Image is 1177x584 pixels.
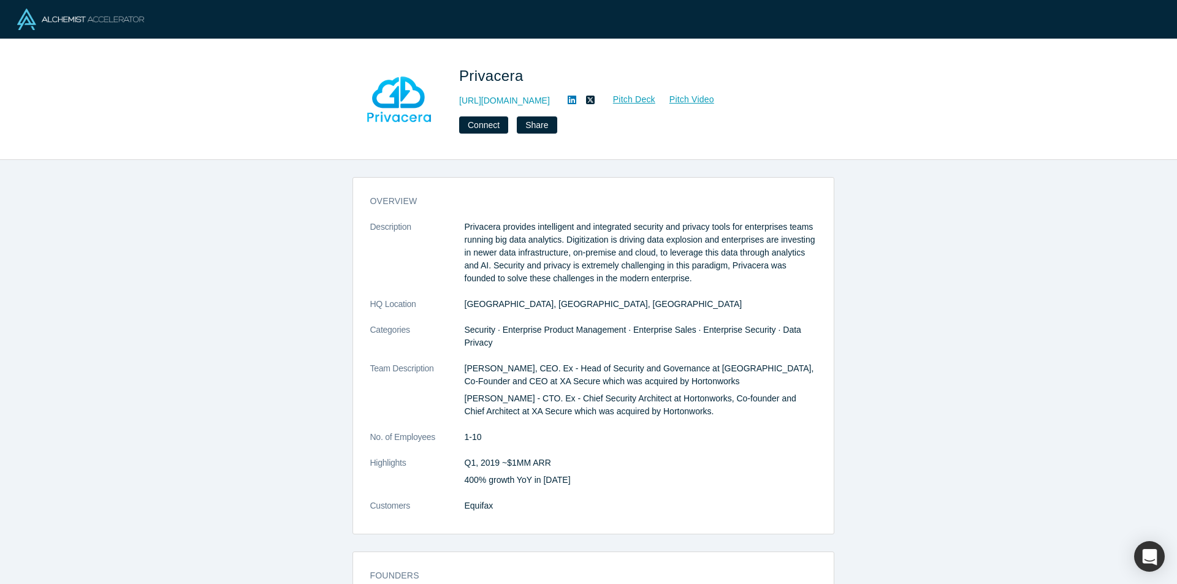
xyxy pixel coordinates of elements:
a: Pitch Deck [600,93,656,107]
p: [PERSON_NAME] - CTO. Ex - Chief Security Architect at Hortonworks, Co-founder and Chief Architect... [465,392,817,418]
a: [URL][DOMAIN_NAME] [459,94,550,107]
dd: Equifax [465,499,817,512]
dd: [GEOGRAPHIC_DATA], [GEOGRAPHIC_DATA], [GEOGRAPHIC_DATA] [465,298,817,311]
h3: Founders [370,569,799,582]
button: Connect [459,116,508,134]
span: Security · Enterprise Product Management · Enterprise Sales · Enterprise Security · Data Privacy [465,325,801,347]
h3: overview [370,195,799,208]
dt: Categories [370,324,465,362]
dt: Description [370,221,465,298]
p: Privacera provides intelligent and integrated security and privacy tools for enterprises teams ru... [465,221,817,285]
span: Privacera [459,67,528,84]
dt: Team Description [370,362,465,431]
button: Share [517,116,557,134]
dt: HQ Location [370,298,465,324]
dd: 1-10 [465,431,817,444]
p: 400% growth YoY in [DATE] [465,474,817,487]
img: Alchemist Logo [17,9,144,30]
img: Privacera's Logo [356,56,442,142]
dt: Customers [370,499,465,525]
p: Q1, 2019 ~$1MM ARR [465,457,817,469]
a: Pitch Video [656,93,715,107]
p: [PERSON_NAME], CEO. Ex - Head of Security and Governance at [GEOGRAPHIC_DATA], Co-Founder and CEO... [465,362,817,388]
dt: Highlights [370,457,465,499]
dt: No. of Employees [370,431,465,457]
